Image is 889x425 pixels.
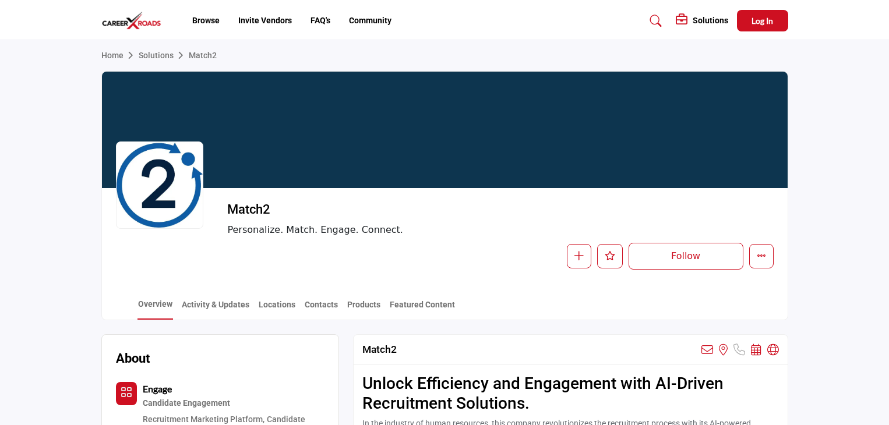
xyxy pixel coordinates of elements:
[189,51,217,60] a: Match2
[143,383,172,394] b: Engage
[347,299,381,319] a: Products
[137,298,173,320] a: Overview
[752,16,773,26] span: Log In
[238,16,292,25] a: Invite Vendors
[143,415,264,424] a: Recruitment Marketing Platform,
[629,243,743,270] button: Follow
[737,10,788,31] button: Log In
[258,299,296,319] a: Locations
[362,374,779,413] h2: Unlock Efficiency and Engagement with AI-Driven Recruitment Solutions.
[101,11,168,30] img: site Logo
[676,14,728,28] div: Solutions
[227,202,548,217] h2: Match2
[143,385,172,394] a: Engage
[101,51,139,60] a: Home
[139,51,189,60] a: Solutions
[143,396,324,411] a: Candidate Engagement
[227,223,600,237] span: Personalize. Match. Engage. Connect.
[192,16,220,25] a: Browse
[116,382,137,405] button: Category Icon
[638,12,669,30] a: Search
[311,16,330,25] a: FAQ's
[362,343,397,356] h2: Match2
[116,349,150,368] h2: About
[143,396,324,411] div: Strategies and tools for maintaining active and engaging interactions with potential candidates.
[181,299,250,319] a: Activity & Updates
[304,299,338,319] a: Contacts
[597,244,623,268] button: Like
[349,16,391,25] a: Community
[749,244,774,268] button: More details
[693,15,728,26] h5: Solutions
[389,299,456,319] a: Featured Content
